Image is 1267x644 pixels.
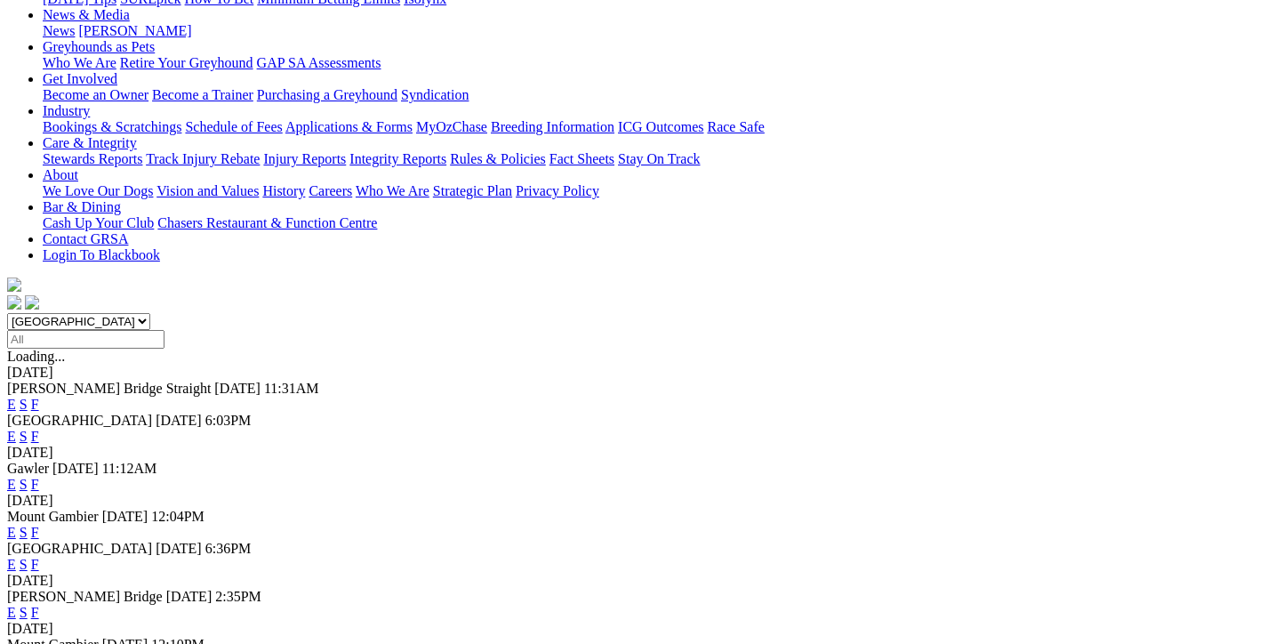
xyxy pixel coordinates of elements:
[7,365,1260,381] div: [DATE]
[43,215,1260,231] div: Bar & Dining
[20,557,28,572] a: S
[491,119,614,134] a: Breeding Information
[7,557,16,572] a: E
[43,71,117,86] a: Get Involved
[7,295,21,310] img: facebook.svg
[25,295,39,310] img: twitter.svg
[516,183,599,198] a: Privacy Policy
[7,621,1260,637] div: [DATE]
[263,151,346,166] a: Injury Reports
[43,119,181,134] a: Bookings & Scratchings
[356,183,429,198] a: Who We Are
[156,183,259,198] a: Vision and Values
[146,151,260,166] a: Track Injury Rebate
[43,215,154,230] a: Cash Up Your Club
[20,429,28,444] a: S
[166,589,213,604] span: [DATE]
[401,87,469,102] a: Syndication
[31,429,39,444] a: F
[20,477,28,492] a: S
[43,103,90,118] a: Industry
[7,429,16,444] a: E
[618,119,703,134] a: ICG Outcomes
[43,39,155,54] a: Greyhounds as Pets
[205,413,252,428] span: 6:03PM
[120,55,253,70] a: Retire Your Greyhound
[7,525,16,540] a: E
[205,541,252,556] span: 6:36PM
[20,397,28,412] a: S
[43,231,128,246] a: Contact GRSA
[185,119,282,134] a: Schedule of Fees
[43,199,121,214] a: Bar & Dining
[7,445,1260,461] div: [DATE]
[78,23,191,38] a: [PERSON_NAME]
[156,541,202,556] span: [DATE]
[102,509,148,524] span: [DATE]
[618,151,700,166] a: Stay On Track
[7,349,65,364] span: Loading...
[31,397,39,412] a: F
[43,167,78,182] a: About
[43,151,142,166] a: Stewards Reports
[257,87,397,102] a: Purchasing a Greyhound
[7,509,99,524] span: Mount Gambier
[549,151,614,166] a: Fact Sheets
[43,183,153,198] a: We Love Our Dogs
[7,541,152,556] span: [GEOGRAPHIC_DATA]
[7,397,16,412] a: E
[7,605,16,620] a: E
[214,381,261,396] span: [DATE]
[7,589,163,604] span: [PERSON_NAME] Bridge
[707,119,764,134] a: Race Safe
[43,135,137,150] a: Care & Integrity
[43,247,160,262] a: Login To Blackbook
[7,461,49,476] span: Gawler
[151,509,204,524] span: 12:04PM
[7,330,164,349] input: Select date
[450,151,546,166] a: Rules & Policies
[43,23,75,38] a: News
[43,119,1260,135] div: Industry
[102,461,157,476] span: 11:12AM
[31,477,39,492] a: F
[433,183,512,198] a: Strategic Plan
[285,119,413,134] a: Applications & Forms
[7,381,211,396] span: [PERSON_NAME] Bridge Straight
[43,151,1260,167] div: Care & Integrity
[43,87,1260,103] div: Get Involved
[262,183,305,198] a: History
[7,413,152,428] span: [GEOGRAPHIC_DATA]
[31,605,39,620] a: F
[156,413,202,428] span: [DATE]
[7,477,16,492] a: E
[31,557,39,572] a: F
[7,278,21,292] img: logo-grsa-white.png
[257,55,381,70] a: GAP SA Assessments
[20,525,28,540] a: S
[31,525,39,540] a: F
[52,461,99,476] span: [DATE]
[43,55,1260,71] div: Greyhounds as Pets
[43,55,116,70] a: Who We Are
[349,151,446,166] a: Integrity Reports
[152,87,253,102] a: Become a Trainer
[309,183,352,198] a: Careers
[7,493,1260,509] div: [DATE]
[157,215,377,230] a: Chasers Restaurant & Function Centre
[20,605,28,620] a: S
[43,23,1260,39] div: News & Media
[215,589,261,604] span: 2:35PM
[416,119,487,134] a: MyOzChase
[7,573,1260,589] div: [DATE]
[43,87,148,102] a: Become an Owner
[264,381,319,396] span: 11:31AM
[43,183,1260,199] div: About
[43,7,130,22] a: News & Media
